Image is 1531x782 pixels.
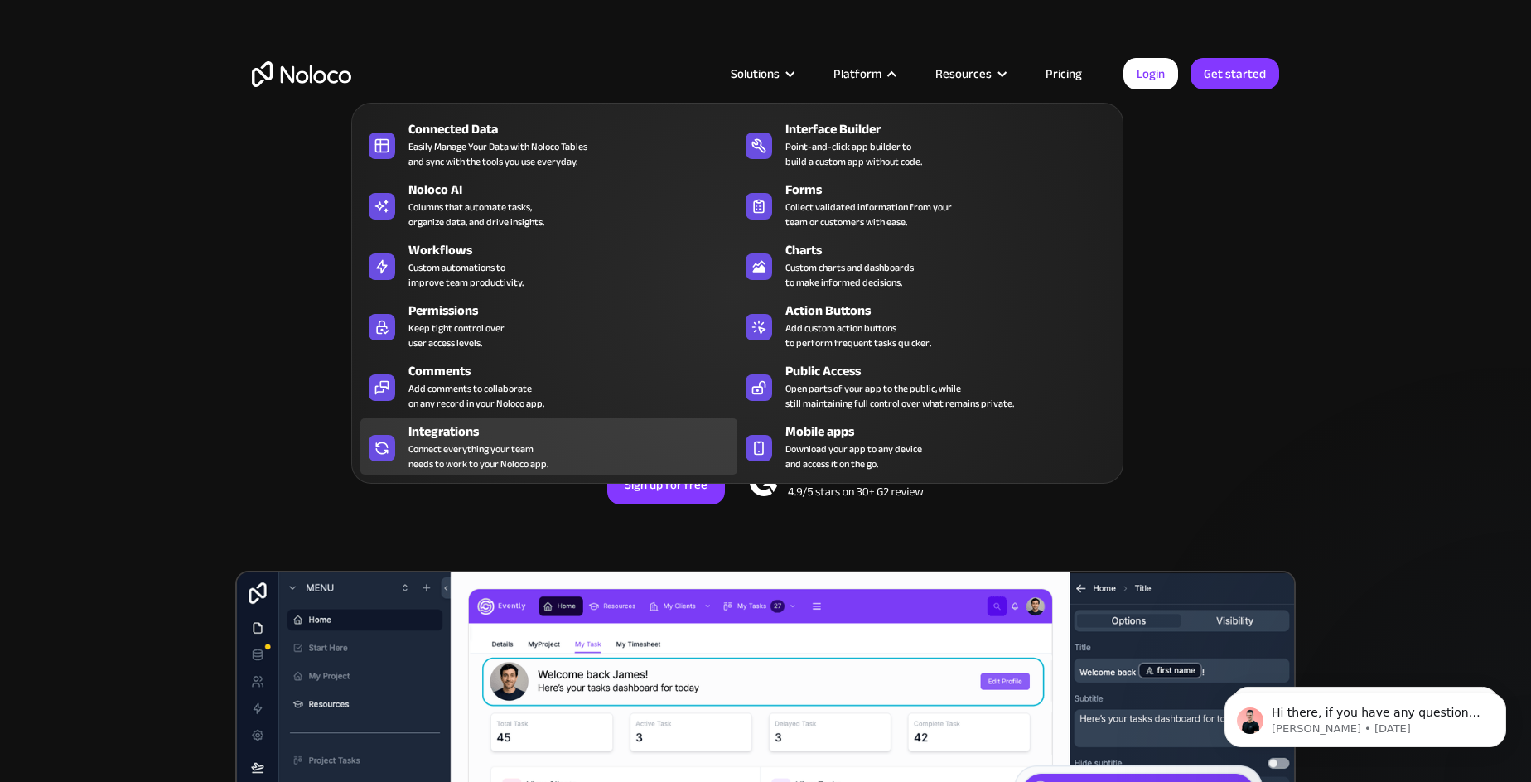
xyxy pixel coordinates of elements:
div: Comments [408,361,745,381]
div: Connected Data [408,119,745,139]
div: Collect validated information from your team or customers with ease. [785,200,952,229]
a: Sign up for free [607,465,725,504]
nav: Platform [351,80,1123,484]
div: Forms [785,180,1122,200]
div: Add custom action buttons to perform frequent tasks quicker. [785,321,931,350]
div: Charts [785,240,1122,260]
div: Connect everything your team needs to work to your Noloco app. [408,442,548,471]
a: Login [1123,58,1178,89]
div: Workflows [408,240,745,260]
div: Columns that automate tasks, organize data, and drive insights. [408,200,544,229]
a: PermissionsKeep tight control overuser access levels. [360,297,737,354]
a: Interface BuilderPoint-and-click app builder tobuild a custom app without code. [737,116,1114,172]
div: Add comments to collaborate on any record in your Noloco app. [408,381,544,411]
a: Connected DataEasily Manage Your Data with Noloco Tablesand sync with the tools you use everyday. [360,116,737,172]
div: Noloco AI [408,180,745,200]
div: Resources [935,63,992,84]
div: Platform [833,63,881,84]
div: Platform [813,63,915,84]
div: Integrations [408,422,745,442]
div: Permissions [408,301,745,321]
a: Pricing [1025,63,1103,84]
div: Solutions [710,63,813,84]
div: Interface Builder [785,119,1122,139]
a: CommentsAdd comments to collaborateon any record in your Noloco app. [360,358,737,414]
div: Mobile apps [785,422,1122,442]
span: Download your app to any device and access it on the go. [785,442,922,471]
div: Point-and-click app builder to build a custom app without code. [785,139,922,169]
h1: Custom No-Code Business Apps Platform [252,174,1279,187]
a: IntegrationsConnect everything your teamneeds to work to your Noloco app. [360,418,737,475]
a: FormsCollect validated information from yourteam or customers with ease. [737,176,1114,233]
a: Mobile appsDownload your app to any deviceand access it on the go. [737,418,1114,475]
div: Custom automations to improve team productivity. [408,260,524,290]
div: Resources [915,63,1025,84]
a: home [252,61,351,87]
h2: Business Apps for Teams [252,204,1279,336]
a: Get started [1191,58,1279,89]
div: Action Buttons [785,301,1122,321]
div: Open parts of your app to the public, while still maintaining full control over what remains priv... [785,381,1014,411]
a: WorkflowsCustom automations toimprove team productivity. [360,237,737,293]
a: ChartsCustom charts and dashboardsto make informed decisions. [737,237,1114,293]
div: Easily Manage Your Data with Noloco Tables and sync with the tools you use everyday. [408,139,587,169]
a: Noloco AIColumns that automate tasks,organize data, and drive insights. [360,176,737,233]
div: Public Access [785,361,1122,381]
a: Action ButtonsAdd custom action buttonsto perform frequent tasks quicker. [737,297,1114,354]
iframe: Intercom notifications message [1200,658,1531,774]
div: Custom charts and dashboards to make informed decisions. [785,260,914,290]
div: Keep tight control over user access levels. [408,321,505,350]
a: Public AccessOpen parts of your app to the public, whilestill maintaining full control over what ... [737,358,1114,414]
div: Solutions [731,63,780,84]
